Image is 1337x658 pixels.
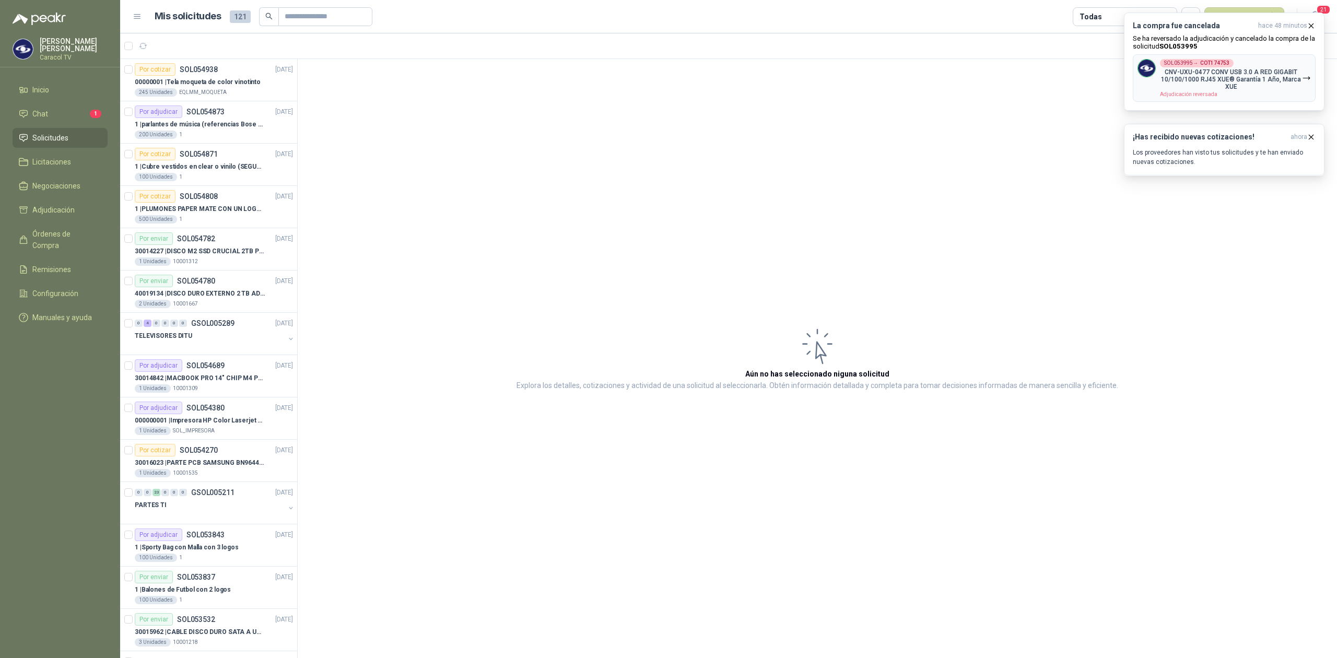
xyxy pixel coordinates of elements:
[135,215,177,224] div: 500 Unidades
[135,359,182,372] div: Por adjudicar
[135,300,171,308] div: 2 Unidades
[179,131,182,139] p: 1
[275,361,293,371] p: [DATE]
[135,232,173,245] div: Por enviar
[173,384,198,393] p: 10001309
[120,271,297,313] a: Por enviarSOL054780[DATE] 40019134 |DISCO DURO EXTERNO 2 TB ADATA2 Unidades10001667
[32,132,68,144] span: Solicitudes
[120,228,297,271] a: Por enviarSOL054782[DATE] 30014227 |DISCO M2 SSD CRUCIAL 2TB P3 PLUS1 Unidades10001312
[153,320,160,327] div: 0
[135,444,175,456] div: Por cotizar
[135,613,173,626] div: Por enviar
[177,235,215,242] p: SOL054782
[1204,7,1284,26] button: Nueva solicitud
[186,108,225,115] p: SOL054873
[135,120,265,130] p: 1 | parlantes de música (referencias Bose o Alexa) CON MARCACION 1 LOGO (Mas datos en el adjunto)
[135,275,173,287] div: Por enviar
[1080,11,1101,22] div: Todas
[177,573,215,581] p: SOL053837
[135,77,261,87] p: 00000001 | Tela moqueta de color vinotinto
[135,571,173,583] div: Por enviar
[13,152,108,172] a: Licitaciones
[135,486,295,520] a: 0 0 23 0 0 0 GSOL005211[DATE] PARTES TI
[32,312,92,323] span: Manuales y ayuda
[120,440,297,482] a: Por cotizarSOL054270[DATE] 30016023 |PARTE PCB SAMSUNG BN9644788A P ONECONNE1 Unidades10001535
[275,319,293,328] p: [DATE]
[275,192,293,202] p: [DATE]
[1160,59,1234,67] div: SOL053995 →
[1306,7,1324,26] button: 21
[32,84,49,96] span: Inicio
[180,150,218,158] p: SOL054871
[135,320,143,327] div: 0
[173,300,198,308] p: 10001667
[170,320,178,327] div: 0
[13,80,108,100] a: Inicio
[135,317,295,350] a: 0 4 0 0 0 0 GSOL005289[DATE] TELEVISORES DITU
[173,427,215,435] p: SOL_IMPRESORA
[120,101,297,144] a: Por adjudicarSOL054873[DATE] 1 |parlantes de música (referencias Bose o Alexa) CON MARCACION 1 LO...
[13,39,33,59] img: Company Logo
[275,234,293,244] p: [DATE]
[170,489,178,496] div: 0
[135,105,182,118] div: Por adjudicar
[179,554,182,562] p: 1
[161,320,169,327] div: 0
[173,469,198,477] p: 10001535
[135,416,265,426] p: 000000001 | Impresora HP Color Laserjet Pro 3201dw
[275,149,293,159] p: [DATE]
[745,368,889,380] h3: Aún no has seleccionado niguna solicitud
[32,264,71,275] span: Remisiones
[180,193,218,200] p: SOL054808
[120,524,297,567] a: Por adjudicarSOL053843[DATE] 1 |Sporty Bag con Malla con 3 logos100 Unidades1
[32,156,71,168] span: Licitaciones
[179,215,182,224] p: 1
[13,104,108,124] a: Chat1
[144,489,151,496] div: 0
[135,627,265,637] p: 30015962 | CABLE DISCO DURO SATA A USB 3.0 GENERICO
[135,638,171,647] div: 3 Unidades
[120,567,297,609] a: Por enviarSOL053837[DATE] 1 |Balones de Futbol con 2 logos100 Unidades1
[120,59,297,101] a: Por cotizarSOL054938[DATE] 00000001 |Tela moqueta de color vinotinto245 UnidadesEQLMM_MOQUETA
[275,403,293,413] p: [DATE]
[173,638,198,647] p: 10001218
[179,320,187,327] div: 0
[275,572,293,582] p: [DATE]
[135,373,265,383] p: 30014842 | MACBOOK PRO 14" CHIP M4 PRO - SSD 1TB RAM 24GB
[135,148,175,160] div: Por cotizar
[13,128,108,148] a: Solicitudes
[275,530,293,540] p: [DATE]
[135,402,182,414] div: Por adjudicar
[13,224,108,255] a: Órdenes de Compra
[275,488,293,498] p: [DATE]
[135,331,192,341] p: TELEVISORES DITU
[135,63,175,76] div: Por cotizar
[1138,60,1155,77] img: Company Logo
[135,131,177,139] div: 200 Unidades
[180,446,218,454] p: SOL054270
[135,543,239,553] p: 1 | Sporty Bag con Malla con 3 logos
[135,88,177,97] div: 245 Unidades
[153,489,160,496] div: 23
[32,204,75,216] span: Adjudicación
[1258,21,1307,30] span: hace 48 minutos
[135,500,167,510] p: PARTES TI
[1159,42,1198,50] b: SOL053995
[1133,21,1254,30] h3: La compra fue cancelada
[135,554,177,562] div: 100 Unidades
[144,320,151,327] div: 4
[179,489,187,496] div: 0
[1133,133,1286,142] h3: ¡Has recibido nuevas cotizaciones!
[1133,34,1316,50] p: Se ha reversado la adjudicación y cancelado la compra de la solicitud
[1316,5,1331,15] span: 21
[40,38,108,52] p: [PERSON_NAME] [PERSON_NAME]
[13,176,108,196] a: Negociaciones
[173,257,198,266] p: 10001312
[275,107,293,117] p: [DATE]
[186,362,225,369] p: SOL054689
[230,10,251,23] span: 121
[135,384,171,393] div: 1 Unidades
[1124,13,1324,111] button: La compra fue canceladahace 48 minutos Se ha reversado la adjudicación y cancelado la compra de l...
[155,9,221,24] h1: Mis solicitudes
[275,445,293,455] p: [DATE]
